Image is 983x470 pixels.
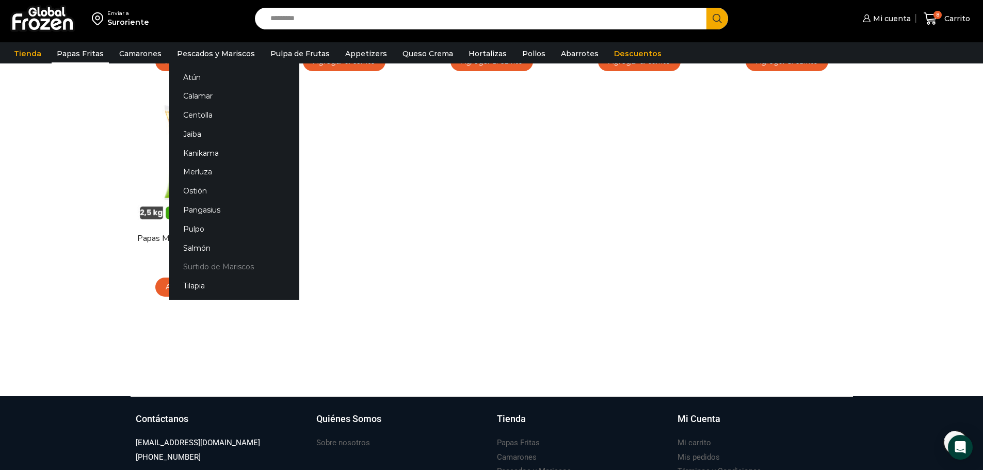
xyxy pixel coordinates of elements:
h3: Mis pedidos [678,452,720,463]
h3: Papas Fritas [497,437,540,448]
a: Jaiba [169,124,299,143]
a: Quiénes Somos [316,412,487,436]
h3: Camarones [497,452,537,463]
a: Tienda [9,44,46,63]
div: Open Intercom Messenger [948,435,973,460]
a: Calamar [169,87,299,106]
a: Surtido de Mariscos [169,257,299,277]
a: Descuentos [609,44,667,63]
a: Mi Cuenta [678,412,848,436]
a: Agregar al carrito: “Papas Minuto Verde Duquesas - Caja de 10 kg” [155,278,238,297]
h3: [EMAIL_ADDRESS][DOMAIN_NAME] [136,437,260,448]
a: Abarrotes [556,44,604,63]
div: Suroriente [107,17,149,27]
a: Salmón [169,238,299,257]
h3: Mi Cuenta [678,412,720,426]
h3: Quiénes Somos [316,412,381,426]
span: Mi cuenta [871,13,911,24]
h3: Sobre nosotros [316,437,370,448]
a: Pulpo [169,219,299,238]
span: 8 [933,11,942,19]
img: address-field-icon.svg [92,10,107,27]
a: Pollos [517,44,551,63]
a: Pangasius [169,201,299,220]
a: Papas Fritas [497,436,540,450]
a: Camarones [114,44,167,63]
div: Enviar a [107,10,149,17]
a: Tilapia [169,277,299,296]
a: Centolla [169,106,299,125]
button: Search button [706,8,728,29]
span: Carrito [942,13,970,24]
a: Pescados y Mariscos [172,44,260,63]
a: [PHONE_NUMBER] [136,450,201,464]
a: Papas Fritas [52,44,109,63]
a: Pulpa de Frutas [265,44,335,63]
a: 8 Carrito [921,7,973,31]
a: Camarones [497,450,537,464]
a: Queso Crema [397,44,458,63]
a: Mi carrito [678,436,711,450]
h3: [PHONE_NUMBER] [136,452,201,463]
a: Mis pedidos [678,450,720,464]
a: Hortalizas [463,44,512,63]
a: Sobre nosotros [316,436,370,450]
a: Ostión [169,182,299,201]
h3: Contáctanos [136,412,188,426]
h3: Tienda [497,412,526,426]
a: Tienda [497,412,667,436]
a: Contáctanos [136,412,306,436]
a: Merluza [169,163,299,182]
a: Atún [169,68,299,87]
a: Appetizers [340,44,392,63]
a: Papas Minuto Verde Duquesas – Caja de 10 kg [137,233,255,256]
a: Mi cuenta [860,8,911,29]
a: Kanikama [169,143,299,163]
a: [EMAIL_ADDRESS][DOMAIN_NAME] [136,436,260,450]
h3: Mi carrito [678,437,711,448]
